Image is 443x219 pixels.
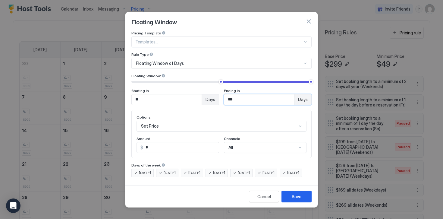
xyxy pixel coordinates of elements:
div: Save [292,193,301,200]
span: Days [298,97,308,102]
span: [DATE] [262,170,275,176]
input: Input Field [132,94,202,105]
span: Channels [224,136,240,141]
span: Options [137,115,151,119]
div: Open Intercom Messenger [6,198,20,213]
span: Days of the week [131,163,161,167]
span: Starting in [131,88,149,93]
span: [DATE] [213,170,225,176]
span: Amount [137,136,150,141]
span: Rule Type [131,52,149,57]
span: Pricing Template [131,31,161,35]
span: Ending in [224,88,240,93]
span: [DATE] [287,170,299,176]
button: Cancel [249,191,279,202]
span: Floating Window of Days [136,61,184,66]
span: [DATE] [238,170,250,176]
span: [DATE] [188,170,200,176]
button: Save [281,191,312,202]
div: Cancel [257,193,271,200]
span: Floating Window [131,74,161,78]
span: Set Price [141,123,159,129]
span: [DATE] [164,170,176,176]
input: Input Field [224,94,294,105]
span: Days [206,97,215,102]
span: $ [140,145,143,150]
input: Input Field [143,142,219,153]
span: Floating Window [131,17,177,26]
span: All [228,145,233,150]
span: [DATE] [139,170,151,176]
